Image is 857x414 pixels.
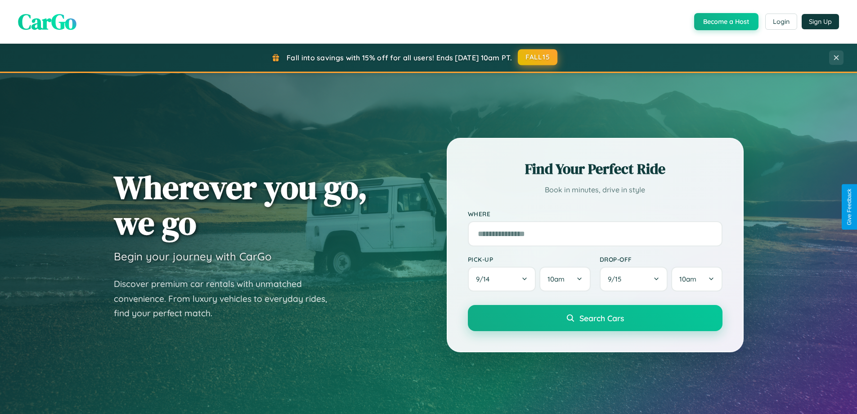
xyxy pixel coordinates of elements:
span: Search Cars [579,313,624,323]
h2: Find Your Perfect Ride [468,159,722,179]
label: Drop-off [600,255,722,263]
button: Sign Up [802,14,839,29]
h1: Wherever you go, we go [114,169,368,241]
button: 9/14 [468,267,536,291]
span: 10am [547,275,565,283]
label: Where [468,210,722,218]
span: 9 / 14 [476,275,494,283]
span: 10am [679,275,696,283]
h3: Begin your journey with CarGo [114,250,272,263]
span: 9 / 15 [608,275,626,283]
p: Discover premium car rentals with unmatched convenience. From luxury vehicles to everyday rides, ... [114,277,339,321]
button: Login [765,14,797,30]
label: Pick-up [468,255,591,263]
button: 9/15 [600,267,668,291]
button: FALL15 [518,49,557,65]
button: Search Cars [468,305,722,331]
div: Give Feedback [846,189,853,225]
button: 10am [539,267,590,291]
span: CarGo [18,7,76,36]
p: Book in minutes, drive in style [468,183,722,196]
button: 10am [671,267,722,291]
button: Become a Host [694,13,758,30]
span: Fall into savings with 15% off for all users! Ends [DATE] 10am PT. [287,53,512,62]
